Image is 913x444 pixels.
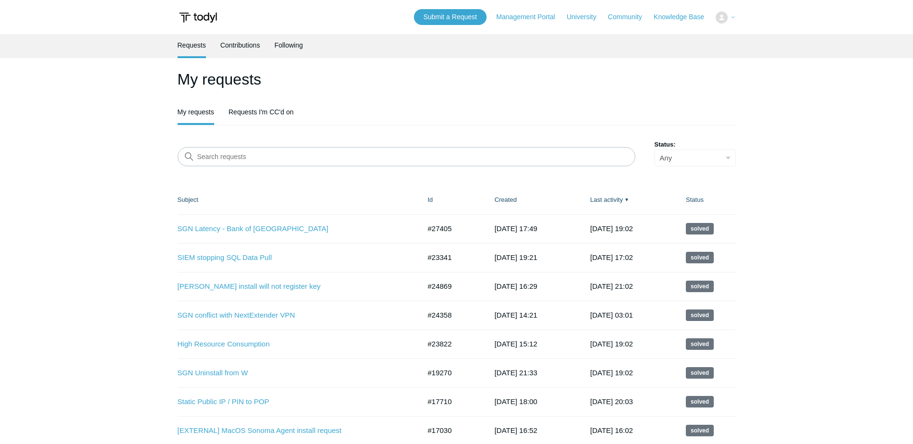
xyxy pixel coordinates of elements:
a: SGN Uninstall from W [178,368,406,379]
img: Todyl Support Center Help Center home page [178,9,219,26]
a: SGN conflict with NextExtender VPN [178,310,406,321]
th: Subject [178,185,418,214]
a: Contributions [220,34,260,56]
time: 2025-06-05T21:02:30+00:00 [590,282,633,290]
time: 2024-08-01T21:33:33+00:00 [494,369,537,377]
td: #24869 [418,272,485,301]
span: This request has been solved [686,396,714,407]
a: Static Public IP / PIN to POP [178,396,406,407]
span: This request has been solved [686,338,714,350]
span: This request has been solved [686,425,714,436]
time: 2024-08-29T19:02:40+00:00 [590,369,633,377]
td: #17710 [418,387,485,416]
a: Submit a Request [414,9,487,25]
a: SIEM stopping SQL Data Pull [178,252,406,263]
time: 2025-05-13T03:01:33+00:00 [590,311,633,319]
td: #27405 [418,214,485,243]
span: This request has been solved [686,367,714,379]
td: #24358 [418,301,485,330]
a: High Resource Consumption [178,339,406,350]
th: Status [676,185,735,214]
td: #23341 [418,243,485,272]
time: 2025-03-25T15:12:10+00:00 [494,340,537,348]
time: 2025-03-03T19:21:12+00:00 [494,253,537,261]
span: This request has been solved [686,252,714,263]
a: Last activity▼ [590,196,623,203]
time: 2025-05-14T16:29:23+00:00 [494,282,537,290]
time: 2025-08-13T17:49:47+00:00 [494,224,537,233]
a: SGN Latency - Bank of [GEOGRAPHIC_DATA] [178,223,406,234]
time: 2025-07-17T17:02:27+00:00 [590,253,633,261]
a: Created [494,196,516,203]
time: 2024-04-11T16:52:15+00:00 [494,426,537,434]
a: Requests I'm CC'd on [229,101,294,123]
span: This request has been solved [686,223,714,234]
span: This request has been solved [686,309,714,321]
time: 2024-05-14T18:00:29+00:00 [494,397,537,406]
a: University [566,12,605,22]
td: #19270 [418,358,485,387]
a: Management Portal [496,12,565,22]
a: [EXTERNAL] MacOS Sonoma Agent install request [178,425,406,436]
a: Community [608,12,652,22]
a: Knowledge Base [654,12,714,22]
time: 2024-05-09T16:02:37+00:00 [590,426,633,434]
span: ▼ [624,196,629,203]
h1: My requests [178,68,736,91]
time: 2025-08-19T19:02:29+00:00 [590,224,633,233]
input: Search requests [178,147,635,166]
a: Following [274,34,303,56]
a: [PERSON_NAME] install will not register key [178,281,406,292]
td: #23822 [418,330,485,358]
span: This request has been solved [686,281,714,292]
a: Requests [178,34,206,56]
a: My requests [178,101,214,123]
time: 2025-04-21T14:21:21+00:00 [494,311,537,319]
time: 2025-04-22T19:02:25+00:00 [590,340,633,348]
label: Status: [655,140,736,149]
th: Id [418,185,485,214]
time: 2024-07-01T20:03:10+00:00 [590,397,633,406]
